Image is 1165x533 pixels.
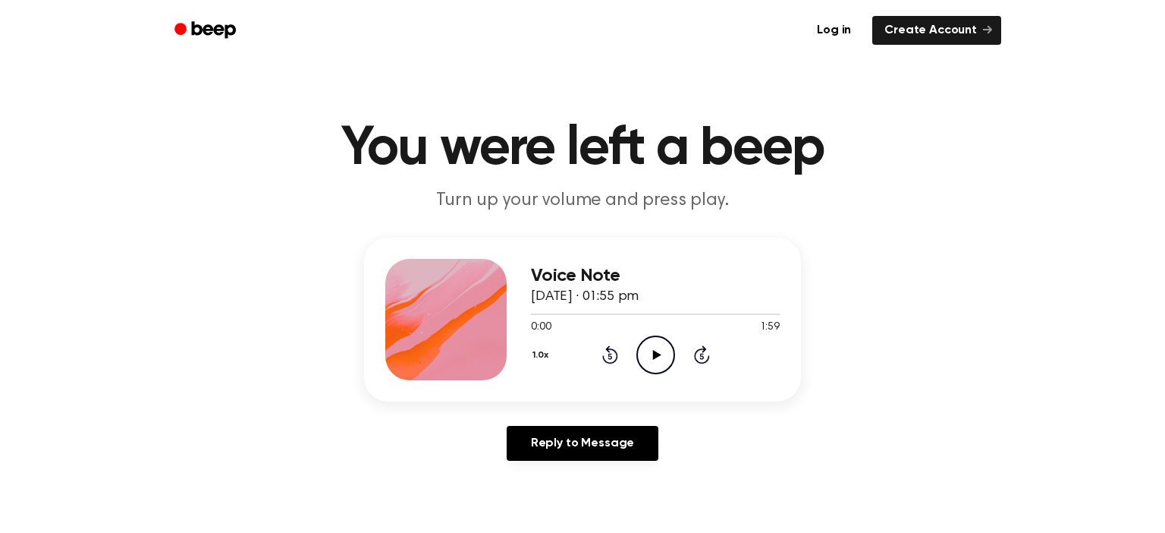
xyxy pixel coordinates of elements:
a: Log in [805,16,863,45]
a: Reply to Message [507,426,658,461]
h1: You were left a beep [194,121,971,176]
a: Create Account [872,16,1001,45]
p: Turn up your volume and press play. [291,188,874,213]
span: 0:00 [531,320,551,336]
span: [DATE] · 01:55 pm [531,290,639,304]
h3: Voice Note [531,266,780,286]
a: Beep [164,16,250,46]
span: 1:59 [760,320,780,336]
button: 1.0x [531,342,554,368]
